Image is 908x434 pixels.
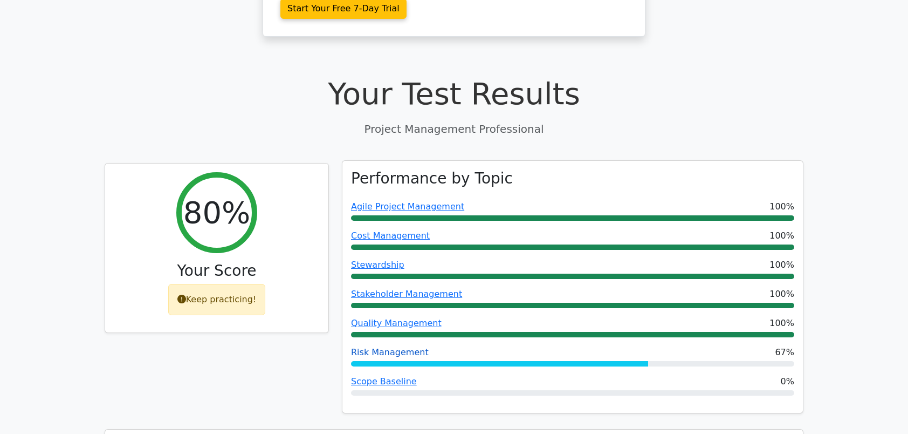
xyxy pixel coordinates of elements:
a: Risk Management [351,347,429,357]
a: Scope Baseline [351,376,417,386]
a: Stewardship [351,260,404,270]
span: 100% [769,200,794,213]
span: 100% [769,288,794,301]
span: 100% [769,317,794,330]
h3: Your Score [114,262,320,280]
span: 0% [781,375,794,388]
h2: 80% [183,194,250,230]
a: Cost Management [351,230,430,241]
a: Agile Project Management [351,201,464,212]
a: Stakeholder Management [351,289,462,299]
div: Keep practicing! [168,284,266,315]
p: Project Management Professional [105,121,803,137]
span: 100% [769,259,794,272]
span: 67% [775,346,794,359]
h3: Performance by Topic [351,169,513,188]
a: Quality Management [351,318,442,328]
span: 100% [769,229,794,242]
h1: Your Test Results [105,76,803,112]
